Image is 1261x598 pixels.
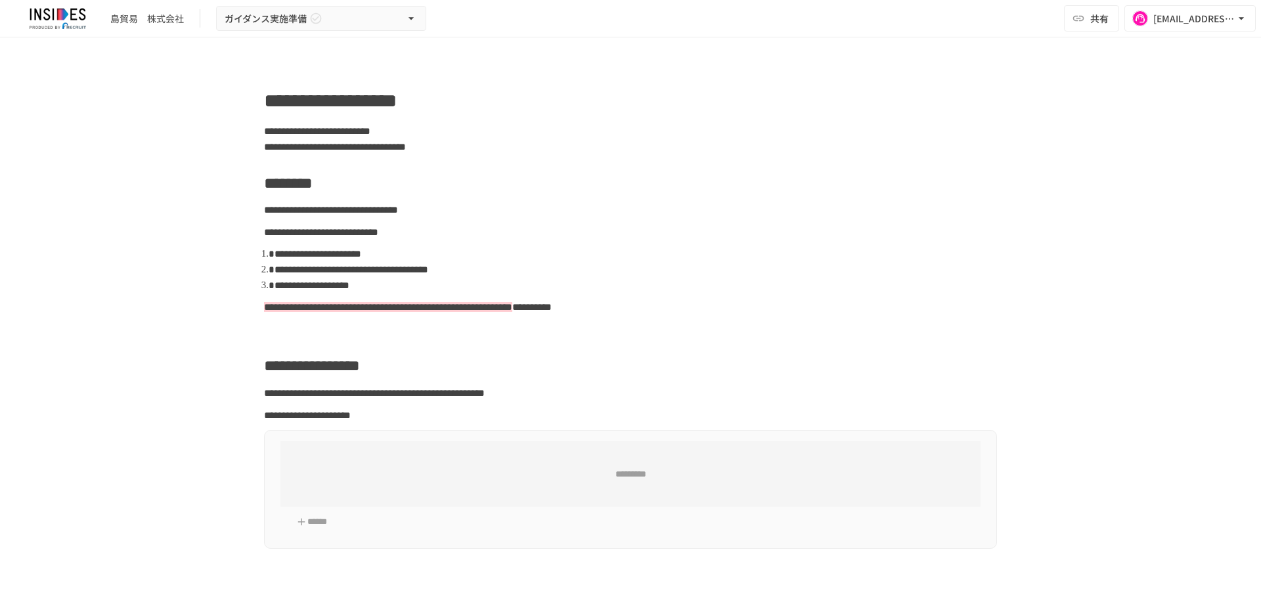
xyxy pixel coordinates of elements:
[110,12,184,26] div: 島貿易 株式会社
[1124,5,1256,32] button: [EMAIL_ADDRESS][DOMAIN_NAME]
[1090,11,1109,26] span: 共有
[1064,5,1119,32] button: 共有
[1153,11,1235,27] div: [EMAIL_ADDRESS][DOMAIN_NAME]
[225,11,307,27] span: ガイダンス実施準備
[216,6,426,32] button: ガイダンス実施準備
[16,8,100,29] img: JmGSPSkPjKwBq77AtHmwC7bJguQHJlCRQfAXtnx4WuV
